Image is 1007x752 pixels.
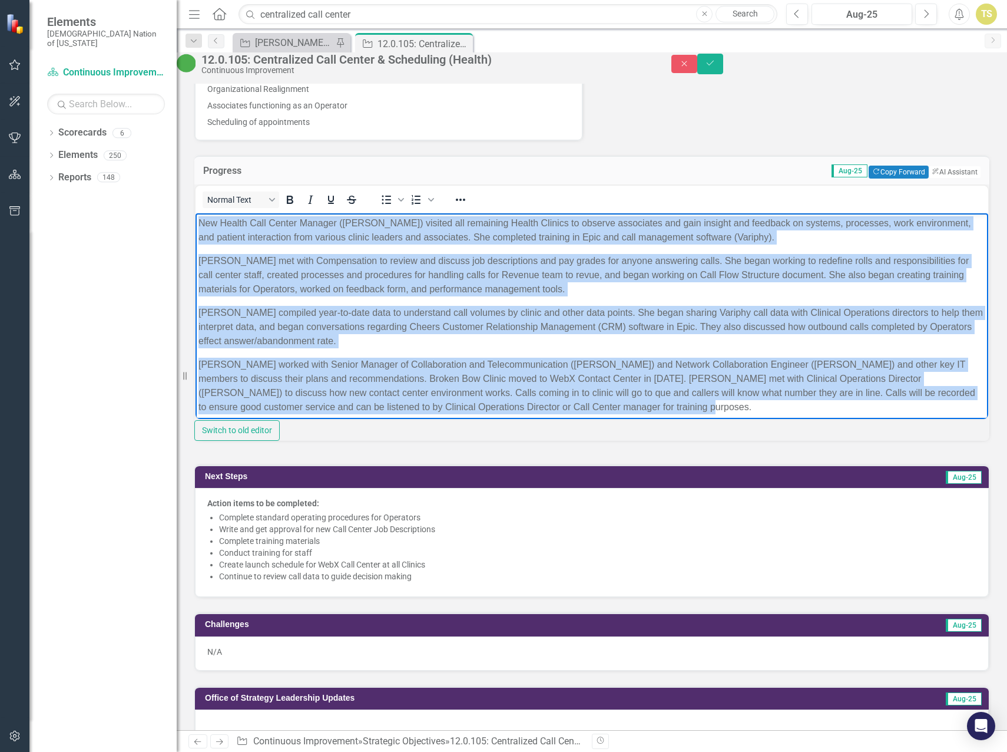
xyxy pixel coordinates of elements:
[47,15,165,29] span: Elements
[58,149,98,162] a: Elements
[177,54,196,72] img: CI Action Plan Approved/In Progress
[205,472,621,481] h3: Next Steps
[219,512,976,523] li: Complete standard operating procedures for Operators
[47,29,165,48] small: [DEMOGRAPHIC_DATA] Nation of [US_STATE]
[253,735,358,747] a: Continuous Improvement
[255,35,333,50] div: [PERSON_NAME] SO's
[207,499,319,508] strong: Action items to be completed:
[6,14,26,34] img: ClearPoint Strategy
[715,6,774,22] a: Search
[946,471,982,484] span: Aug-25
[376,192,406,208] div: Bullet list
[58,126,107,140] a: Scorecards
[207,195,265,205] span: Normal Text
[342,192,362,208] button: Strikethrough
[967,712,995,740] div: Open Intercom Messenger
[219,535,976,547] li: Complete training materials
[47,66,165,80] a: Continuous Improvement
[219,570,976,582] li: Continue to review call data to guide decision making
[201,53,648,66] div: 12.0.105: Centralized Call Center & Scheduling (Health)
[832,164,867,177] span: Aug-25
[236,35,333,50] a: [PERSON_NAME] SO's
[811,4,912,25] button: Aug-25
[97,173,120,183] div: 148
[869,166,928,179] button: Copy Forward
[450,735,678,747] div: 12.0.105: Centralized Call Center & Scheduling (Health)
[201,66,648,75] div: Continuous Improvement
[377,37,470,51] div: 12.0.105: Centralized Call Center & Scheduling (Health)
[219,547,976,559] li: Conduct training for staff
[104,150,127,160] div: 250
[58,171,91,184] a: Reports
[363,735,445,747] a: Strategic Objectives
[219,559,976,570] li: Create launch schedule for WebX Call Center at all Clinics
[236,735,583,748] div: » »
[207,114,570,128] p: Scheduling of appointments
[207,646,976,658] p: N/A
[196,213,988,419] iframe: Rich Text Area
[238,4,777,25] input: Search ClearPoint...
[929,166,980,178] button: AI Assistant
[207,97,570,114] p: Associates functioning as an Operator​
[47,94,165,114] input: Search Below...
[450,192,471,208] button: Reveal or hide additional toolbar items
[976,4,997,25] button: TS
[203,166,362,176] h3: Progress
[207,81,570,97] p: Organizational Realignment​
[205,620,627,629] h3: Challenges
[406,192,436,208] div: Numbered list
[280,192,300,208] button: Bold
[946,619,982,632] span: Aug-25
[205,694,829,702] h3: Office of Strategy Leadership Updates
[816,8,908,22] div: Aug-25
[321,192,341,208] button: Underline
[219,523,976,535] li: Write and get approval for new Call Center Job Descriptions
[300,192,320,208] button: Italic
[194,420,280,441] button: Switch to old editor
[203,192,279,208] button: Block Normal Text
[112,128,131,138] div: 6
[946,692,982,705] span: Aug-25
